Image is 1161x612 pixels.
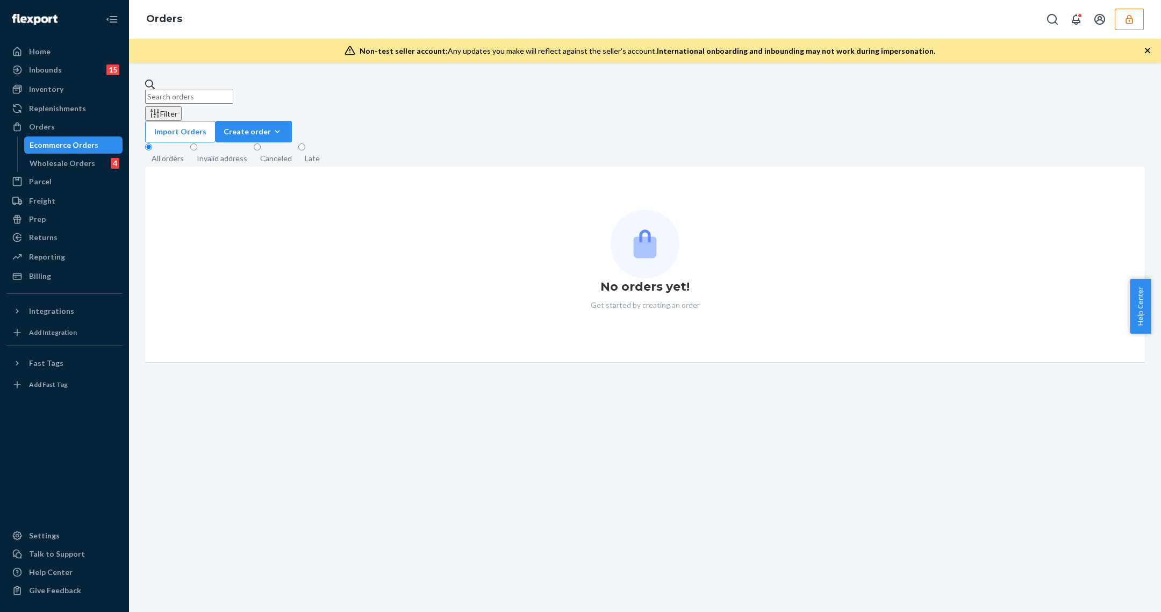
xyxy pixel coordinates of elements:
button: Fast Tags [6,355,123,372]
input: Search orders [145,90,233,104]
div: All orders [152,153,184,164]
span: Support [23,8,61,17]
div: Help Center [29,567,73,578]
button: Talk to Support [6,545,123,563]
button: Open account menu [1089,9,1110,30]
div: Parcel [29,176,52,187]
div: Replenishments [29,103,86,114]
button: Create order [216,121,292,142]
button: Import Orders [145,121,216,142]
div: Ecommerce Orders [30,140,98,150]
a: Wholesale Orders4 [24,155,123,172]
button: Help Center [1130,279,1151,334]
button: Close Navigation [101,9,123,30]
div: Returns [29,232,58,243]
div: Fast Tags [29,358,63,369]
div: Billing [29,271,51,282]
span: Non-test seller account: [360,46,448,55]
a: Parcel [6,173,123,190]
button: Give Feedback [6,582,123,599]
a: Help Center [6,564,123,581]
div: Wholesale Orders [30,158,95,169]
div: Prep [29,214,46,225]
h1: No orders yet! [600,278,690,296]
button: Integrations [6,303,123,320]
div: Create order [224,126,284,137]
a: Freight [6,192,123,210]
a: Orders [146,13,182,25]
a: Add Integration [6,324,123,341]
button: Open Search Box [1042,9,1063,30]
ol: breadcrumbs [138,4,191,35]
div: Orders [29,121,55,132]
a: Returns [6,229,123,246]
div: Add Fast Tag [29,380,68,389]
input: All orders [145,143,152,150]
a: Ecommerce Orders [24,136,123,154]
div: Filter [149,108,177,119]
div: Add Integration [29,328,77,337]
div: Any updates you make will reflect against the seller's account. [360,46,935,56]
img: Empty list [611,210,679,278]
button: Open notifications [1065,9,1087,30]
a: Reporting [6,248,123,265]
span: International onboarding and inbounding may not work during impersonation. [657,46,935,55]
div: Integrations [29,306,74,316]
div: 15 [106,64,119,75]
a: Replenishments [6,100,123,117]
img: Flexport logo [12,14,58,25]
a: Home [6,43,123,60]
div: Talk to Support [29,549,85,559]
div: Inventory [29,84,63,95]
div: Canceled [260,153,292,164]
a: Add Fast Tag [6,376,123,393]
div: Give Feedback [29,585,81,596]
input: Late [298,143,305,150]
div: Reporting [29,251,65,262]
a: Inventory [6,81,123,98]
a: Settings [6,527,123,544]
input: Canceled [254,143,261,150]
p: Get started by creating an order [591,300,700,311]
div: Home [29,46,51,57]
div: Invalid address [197,153,247,164]
div: Settings [29,530,60,541]
a: Billing [6,268,123,285]
input: Invalid address [190,143,197,150]
div: 4 [111,158,119,169]
a: Prep [6,211,123,228]
button: Filter [145,106,182,121]
a: Orders [6,118,123,135]
div: Inbounds [29,64,62,75]
div: Late [305,153,320,164]
a: Inbounds15 [6,61,123,78]
div: Freight [29,196,55,206]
